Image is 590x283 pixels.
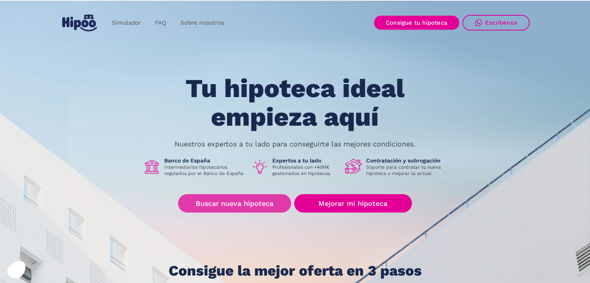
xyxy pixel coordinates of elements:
[169,263,422,279] h1: Consigue la mejor oferta en 3 pasos
[294,194,412,213] a: Mejorar mi hipoteca
[462,15,530,31] a: Escríbenos
[174,141,416,147] p: Nuestros expertos a tu lado para conseguirte las mejores condiciones.
[366,157,447,164] h1: Contratación y subrogación
[374,16,459,30] a: Consigue tu hipoteca
[178,194,291,213] a: Buscar nueva hipoteca
[147,74,443,131] h1: Tu hipoteca ideal empieza aquí
[366,164,447,177] p: Soporte para contratar tu nueva hipoteca o mejorar la actual
[60,11,99,34] a: home
[485,19,517,26] div: Escríbenos
[164,157,245,164] h1: Banco de España
[173,15,231,31] a: Sobre nosotros
[105,15,148,31] a: Simulador
[272,164,339,177] p: Profesionales con +40M€ gestionados en hipotecas
[272,157,339,164] h1: Expertos a tu lado
[148,15,173,31] a: FAQ
[164,164,245,177] p: Intermediarios hipotecarios regulados por el Banco de España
